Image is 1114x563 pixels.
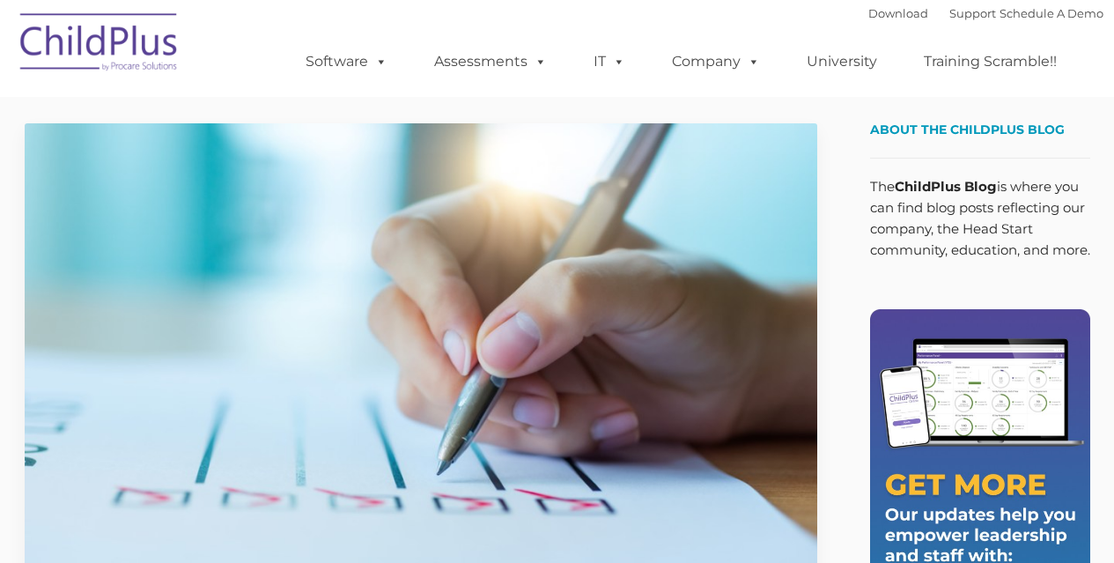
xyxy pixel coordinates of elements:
img: ChildPlus by Procare Solutions [11,1,188,89]
a: University [789,44,895,79]
span: About the ChildPlus Blog [870,122,1065,137]
strong: ChildPlus Blog [895,178,997,195]
a: Company [654,44,778,79]
a: Assessments [417,44,564,79]
p: The is where you can find blog posts reflecting our company, the Head Start community, education,... [870,176,1090,261]
a: Support [949,6,996,20]
a: IT [576,44,643,79]
a: Download [868,6,928,20]
a: Software [288,44,405,79]
font: | [868,6,1103,20]
a: Schedule A Demo [1000,6,1103,20]
a: Training Scramble!! [906,44,1074,79]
